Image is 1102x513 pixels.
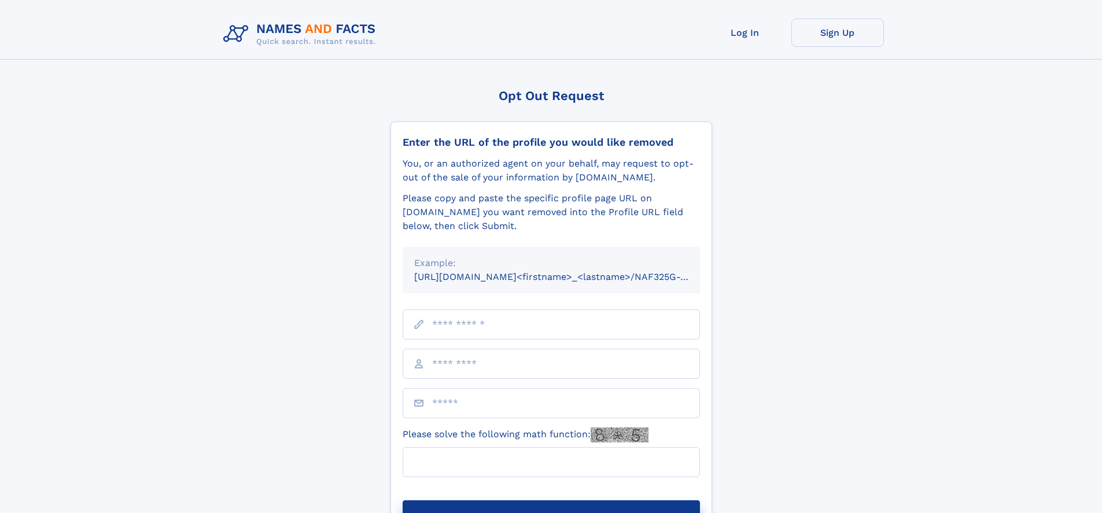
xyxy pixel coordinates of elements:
[403,191,700,233] div: Please copy and paste the specific profile page URL on [DOMAIN_NAME] you want removed into the Pr...
[219,19,385,50] img: Logo Names and Facts
[414,271,722,282] small: [URL][DOMAIN_NAME]<firstname>_<lastname>/NAF325G-xxxxxxxx
[791,19,884,47] a: Sign Up
[414,256,688,270] div: Example:
[403,136,700,149] div: Enter the URL of the profile you would like removed
[403,157,700,184] div: You, or an authorized agent on your behalf, may request to opt-out of the sale of your informatio...
[390,88,712,103] div: Opt Out Request
[699,19,791,47] a: Log In
[403,427,648,442] label: Please solve the following math function:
